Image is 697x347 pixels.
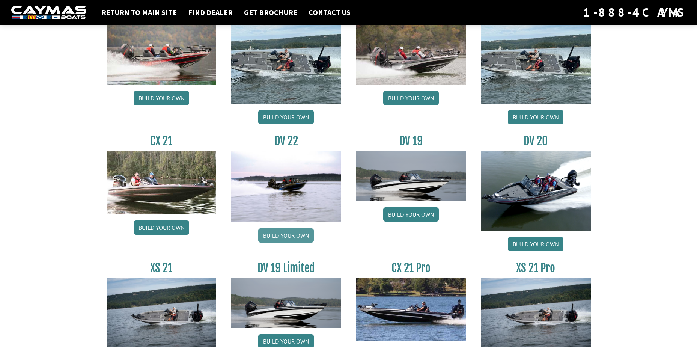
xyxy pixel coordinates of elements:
[240,8,301,17] a: Get Brochure
[107,22,217,85] img: CX-20_thumbnail.jpg
[383,207,439,222] a: Build your own
[107,151,217,214] img: CX21_thumb.jpg
[231,22,341,104] img: XS_20_resized.jpg
[184,8,236,17] a: Find Dealer
[258,228,314,243] a: Build your own
[481,22,591,104] img: XS_20_resized.jpg
[481,134,591,148] h3: DV 20
[258,110,314,124] a: Build your own
[98,8,181,17] a: Return to main site
[508,110,563,124] a: Build your own
[107,134,217,148] h3: CX 21
[383,91,439,105] a: Build your own
[508,237,563,251] a: Build your own
[356,261,466,275] h3: CX 21 Pro
[11,6,86,20] img: white-logo-c9c8dbefe5ff5ceceb0f0178aa75bf4bb51f6bca0971e226c86eb53dfe498488.png
[231,134,341,148] h3: DV 22
[583,4,686,21] div: 1-888-4CAYMAS
[356,22,466,85] img: CX-20Pro_thumbnail.jpg
[305,8,354,17] a: Contact Us
[231,278,341,328] img: dv-19-ban_from_website_for_caymas_connect.png
[134,91,189,105] a: Build your own
[481,261,591,275] h3: XS 21 Pro
[356,278,466,341] img: CX-21Pro_thumbnail.jpg
[481,151,591,231] img: DV_20_from_website_for_caymas_connect.png
[356,134,466,148] h3: DV 19
[134,220,189,235] a: Build your own
[231,261,341,275] h3: DV 19 Limited
[107,261,217,275] h3: XS 21
[356,151,466,201] img: dv-19-ban_from_website_for_caymas_connect.png
[231,151,341,222] img: DV22_original_motor_cropped_for_caymas_connect.jpg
